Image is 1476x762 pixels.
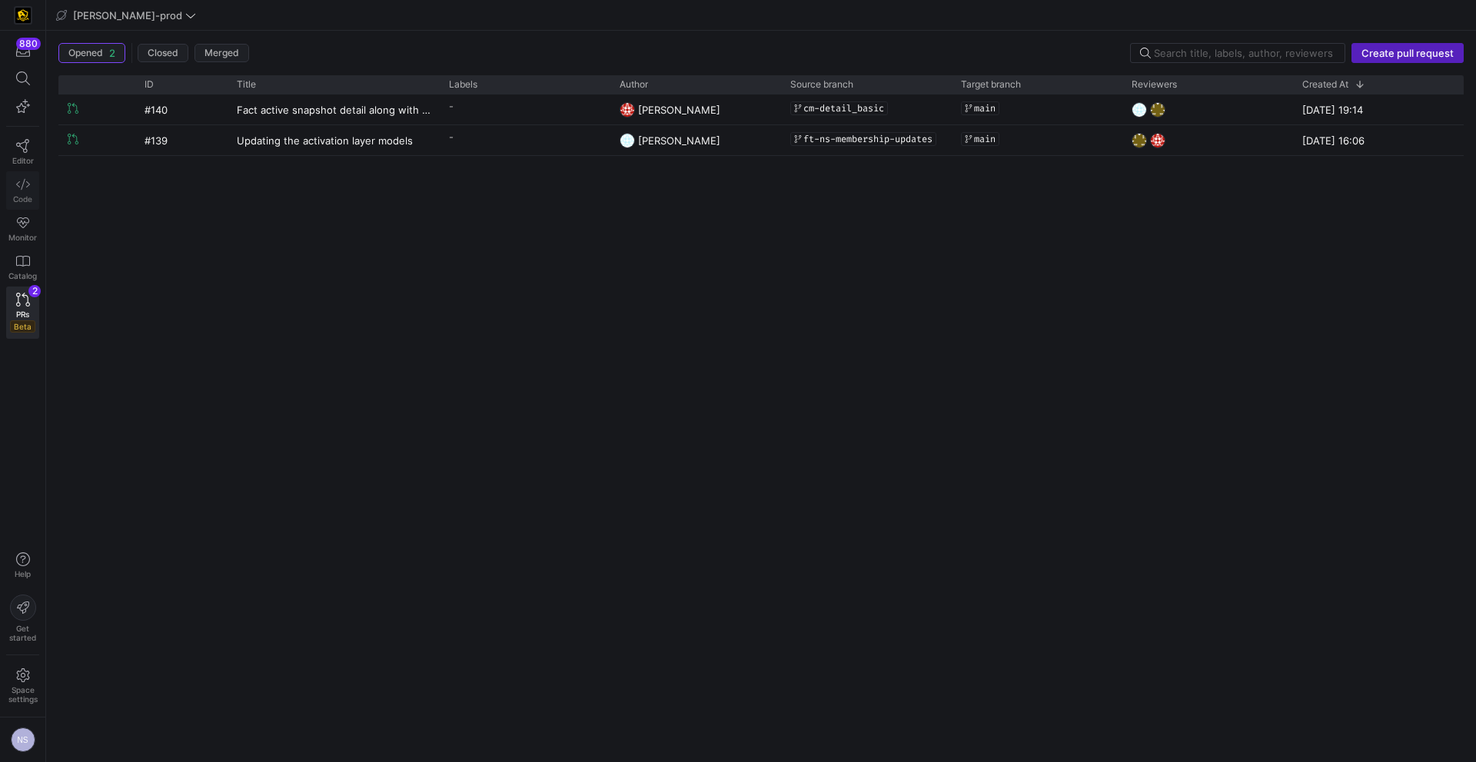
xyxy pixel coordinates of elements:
span: Get started [9,624,36,642]
div: #139 [135,125,228,155]
span: PRs [16,310,29,319]
span: Code [13,194,32,204]
span: Updating the activation layer models [237,126,413,154]
span: 2 [109,47,115,59]
button: 880 [6,37,39,65]
button: Help [6,545,39,585]
img: https://secure.gravatar.com/avatar/06bbdcc80648188038f39f089a7f59ad47d850d77952c7f0d8c4f0bc45aa9b... [1150,133,1165,148]
button: Closed [138,44,188,62]
div: 2 [28,285,41,297]
div: NS [11,727,35,752]
a: Updating the activation layer models [237,126,430,154]
img: https://storage.googleapis.com/y42-prod-data-exchange/images/uAsz27BndGEK0hZWDFeOjoxA7jCwgK9jE472... [15,8,31,23]
span: Create pull request [1361,47,1454,59]
button: Opened2 [58,43,125,63]
span: Catalog [8,271,37,280]
span: [PERSON_NAME]-prod [73,9,182,22]
span: ID [145,79,154,90]
span: Author [620,79,648,90]
a: Editor [6,133,39,171]
button: Create pull request [1351,43,1464,63]
button: Merged [194,44,249,62]
a: https://storage.googleapis.com/y42-prod-data-exchange/images/uAsz27BndGEK0hZWDFeOjoxA7jCwgK9jE472... [6,2,39,28]
div: #140 [135,94,228,124]
span: Merged [204,48,239,58]
button: [PERSON_NAME]-prod [52,5,200,25]
span: Beta [10,320,35,333]
span: Closed [148,48,178,58]
img: https://secure.gravatar.com/avatar/332e4ab4f8f73db06c2cf0bfcf19914be04f614aded7b53ca0c4fd3e75c0e2... [1150,102,1165,118]
span: - [449,132,454,142]
img: https://secure.gravatar.com/avatar/332e4ab4f8f73db06c2cf0bfcf19914be04f614aded7b53ca0c4fd3e75c0e2... [1132,133,1147,148]
a: Catalog [6,248,39,287]
button: Getstarted [6,588,39,648]
span: Source branch [790,79,853,90]
a: Fact active snapshot detail along with revisions [237,95,430,124]
span: [PERSON_NAME] [638,134,720,147]
span: Monitor [8,233,37,242]
span: [PERSON_NAME] [638,104,720,116]
img: https://secure.gravatar.com/avatar/93624b85cfb6a0d6831f1d6e8dbf2768734b96aa2308d2c902a4aae71f619b... [620,133,635,148]
span: Help [13,569,32,578]
span: Reviewers [1132,79,1177,90]
input: Search title, labels, author, reviewers [1154,47,1335,59]
a: PRsBeta2 [6,287,39,339]
a: Spacesettings [6,661,39,711]
button: NS [6,724,39,756]
div: [DATE] 19:14 [1293,94,1464,124]
img: https://secure.gravatar.com/avatar/06bbdcc80648188038f39f089a7f59ad47d850d77952c7f0d8c4f0bc45aa9b... [620,102,635,118]
a: Code [6,171,39,210]
span: ft-ns-membership-updates [803,134,932,144]
span: Created At [1302,79,1348,90]
span: Target branch [961,79,1021,90]
span: Opened [68,48,103,58]
span: main [974,134,996,144]
span: Editor [12,156,34,165]
div: [DATE] 16:06 [1293,125,1464,155]
span: Title [237,79,256,90]
a: Monitor [6,210,39,248]
span: Space settings [8,685,38,704]
span: Labels [449,79,477,90]
div: 880 [16,38,41,50]
span: cm-detail_basic [803,103,884,114]
img: https://secure.gravatar.com/avatar/93624b85cfb6a0d6831f1d6e8dbf2768734b96aa2308d2c902a4aae71f619b... [1132,102,1147,118]
span: main [974,103,996,114]
span: - [449,101,454,111]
